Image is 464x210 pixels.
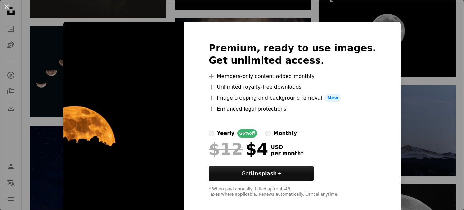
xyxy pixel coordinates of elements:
div: * When paid annually, billed upfront $48 Taxes where applicable. Renews automatically. Cancel any... [209,187,376,197]
span: USD [271,144,303,150]
li: Image cropping and background removal [209,94,376,102]
button: GetUnsplash+ [209,166,314,181]
input: yearly66%off [209,131,214,136]
input: monthly [265,131,271,136]
li: Members-only content added monthly [209,72,376,80]
div: monthly [273,129,297,138]
div: yearly [217,129,234,138]
div: 66% off [237,129,257,138]
div: $4 [209,140,268,158]
span: per month * [271,150,303,157]
li: Enhanced legal protections [209,105,376,113]
strong: Unsplash+ [251,171,281,177]
span: New [325,94,341,102]
h2: Premium, ready to use images. Get unlimited access. [209,42,376,67]
span: $12 [209,140,243,158]
li: Unlimited royalty-free downloads [209,83,376,91]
